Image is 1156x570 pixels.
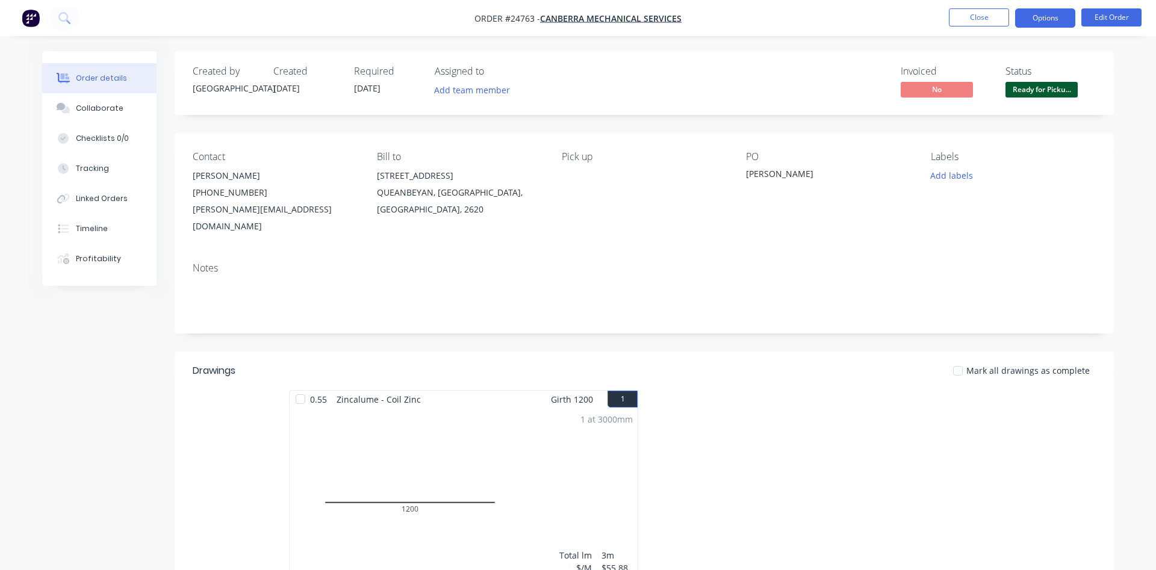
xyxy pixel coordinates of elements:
span: Zincalume - Coil Zinc [332,391,426,408]
div: QUEANBEYAN, [GEOGRAPHIC_DATA], [GEOGRAPHIC_DATA], 2620 [377,184,542,218]
div: [STREET_ADDRESS]QUEANBEYAN, [GEOGRAPHIC_DATA], [GEOGRAPHIC_DATA], 2620 [377,167,542,218]
div: [PERSON_NAME][PHONE_NUMBER][PERSON_NAME][EMAIL_ADDRESS][DOMAIN_NAME] [193,167,358,235]
div: [PERSON_NAME][EMAIL_ADDRESS][DOMAIN_NAME] [193,201,358,235]
button: Options [1015,8,1075,28]
span: [DATE] [354,82,381,94]
button: Linked Orders [42,184,157,214]
a: CANBERRA MECHANICAL SERVICES [540,13,682,24]
span: Order #24763 - [474,13,540,24]
img: Factory [22,9,40,27]
div: Required [354,66,420,77]
div: Linked Orders [76,193,128,204]
div: Total lm [559,549,592,562]
button: Close [949,8,1009,26]
button: Timeline [42,214,157,244]
div: Timeline [76,223,108,234]
span: Girth 1200 [551,391,593,408]
div: Assigned to [435,66,555,77]
div: Status [1005,66,1096,77]
div: [GEOGRAPHIC_DATA] [193,82,259,94]
div: Pick up [562,151,727,163]
button: Collaborate [42,93,157,123]
div: [PERSON_NAME] [746,167,897,184]
div: Collaborate [76,103,123,114]
div: Checklists 0/0 [76,133,129,144]
div: Contact [193,151,358,163]
div: Profitability [76,253,121,264]
div: 3m [601,549,633,562]
div: 1 at 3000mm [580,413,633,426]
div: Order details [76,73,127,84]
div: [STREET_ADDRESS] [377,167,542,184]
button: 1 [608,391,638,407]
div: Created [273,66,340,77]
div: Bill to [377,151,542,163]
span: No [901,82,973,97]
span: [DATE] [273,82,300,94]
button: Profitability [42,244,157,274]
button: Tracking [42,153,157,184]
div: PO [746,151,911,163]
span: 0.55 [305,391,332,408]
button: Add team member [428,82,517,98]
div: Labels [931,151,1096,163]
button: Checklists 0/0 [42,123,157,153]
div: Created by [193,66,259,77]
div: [PHONE_NUMBER] [193,184,358,201]
div: Notes [193,262,1096,274]
button: Edit Order [1081,8,1142,26]
span: Ready for Picku... [1005,82,1078,97]
div: [PERSON_NAME] [193,167,358,184]
div: Tracking [76,163,109,174]
div: Invoiced [901,66,991,77]
button: Ready for Picku... [1005,82,1078,100]
button: Order details [42,63,157,93]
button: Add team member [435,82,517,98]
span: Mark all drawings as complete [966,364,1090,377]
button: Add labels [924,167,979,184]
div: Drawings [193,364,235,378]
